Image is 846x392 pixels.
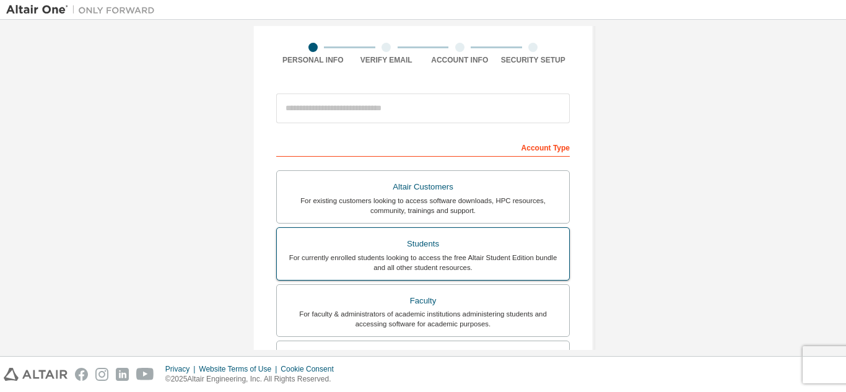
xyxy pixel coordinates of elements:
[497,55,570,65] div: Security Setup
[95,368,108,381] img: instagram.svg
[136,368,154,381] img: youtube.svg
[116,368,129,381] img: linkedin.svg
[423,55,497,65] div: Account Info
[350,55,424,65] div: Verify Email
[284,309,562,329] div: For faculty & administrators of academic institutions administering students and accessing softwa...
[6,4,161,16] img: Altair One
[276,55,350,65] div: Personal Info
[165,364,199,374] div: Privacy
[284,349,562,366] div: Everyone else
[276,137,570,157] div: Account Type
[281,364,341,374] div: Cookie Consent
[284,292,562,310] div: Faculty
[4,368,68,381] img: altair_logo.svg
[284,253,562,272] div: For currently enrolled students looking to access the free Altair Student Edition bundle and all ...
[75,368,88,381] img: facebook.svg
[199,364,281,374] div: Website Terms of Use
[284,196,562,216] div: For existing customers looking to access software downloads, HPC resources, community, trainings ...
[284,178,562,196] div: Altair Customers
[165,374,341,385] p: © 2025 Altair Engineering, Inc. All Rights Reserved.
[284,235,562,253] div: Students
